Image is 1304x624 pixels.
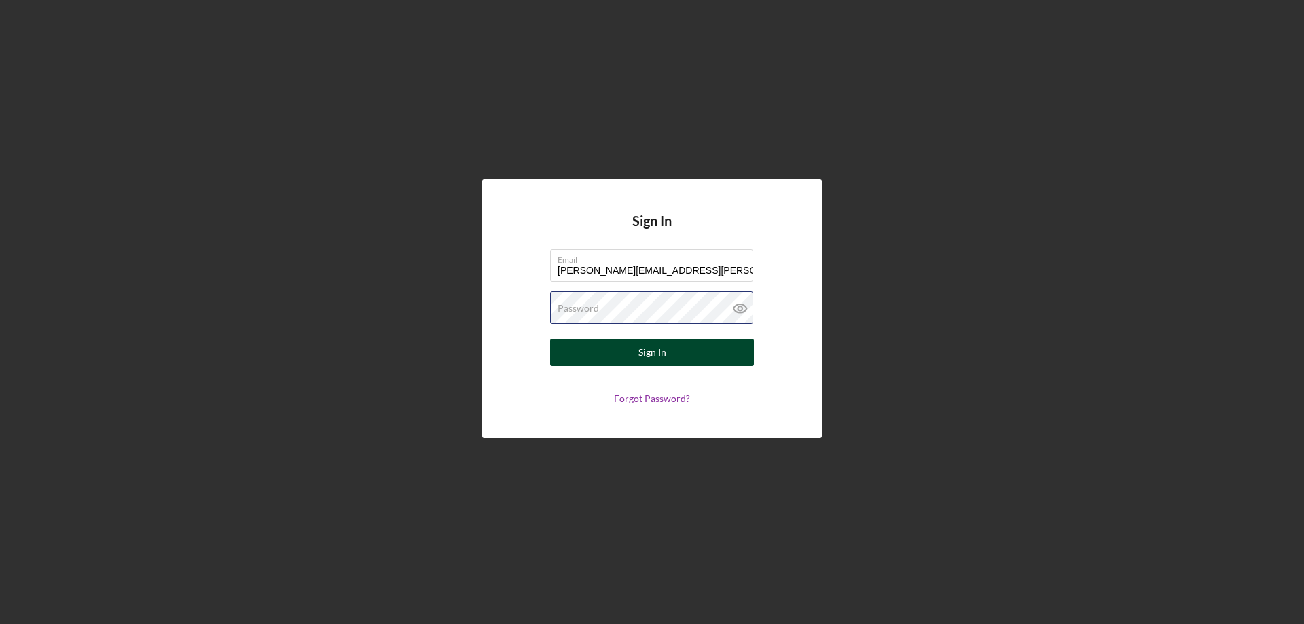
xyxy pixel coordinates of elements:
div: Sign In [638,339,666,366]
button: Sign In [550,339,754,366]
label: Password [558,303,599,314]
label: Email [558,250,753,265]
h4: Sign In [632,213,672,249]
a: Forgot Password? [614,392,690,404]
